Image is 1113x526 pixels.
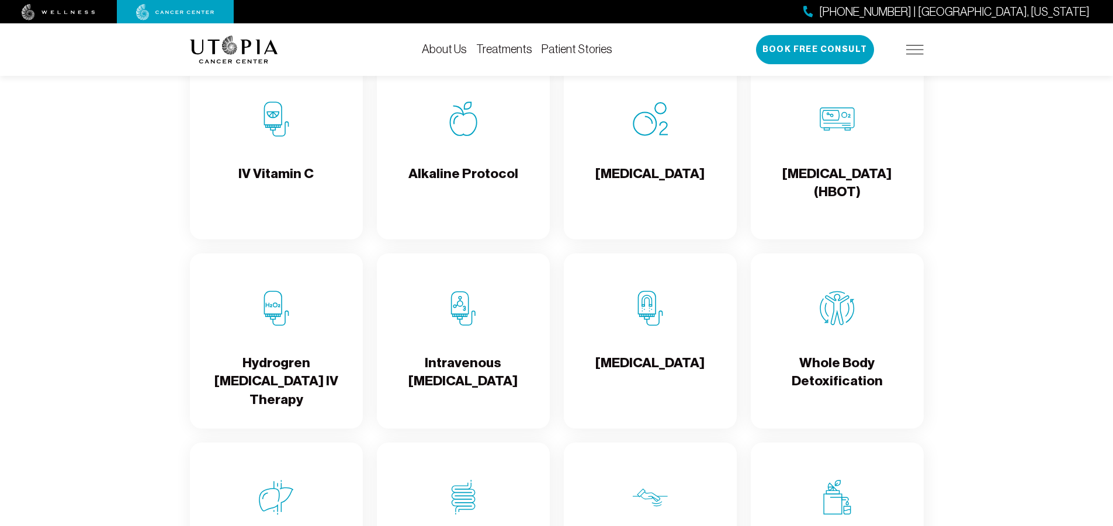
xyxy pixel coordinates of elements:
[22,4,95,20] img: wellness
[760,165,914,203] h4: [MEDICAL_DATA] (HBOT)
[803,4,1090,20] a: [PHONE_NUMBER] | [GEOGRAPHIC_DATA], [US_STATE]
[595,354,705,392] h4: [MEDICAL_DATA]
[819,4,1090,20] span: [PHONE_NUMBER] | [GEOGRAPHIC_DATA], [US_STATE]
[377,253,550,429] a: Intravenous Ozone TherapyIntravenous [MEDICAL_DATA]
[199,354,353,409] h4: Hydrogren [MEDICAL_DATA] IV Therapy
[760,354,914,392] h4: Whole Body Detoxification
[564,253,737,429] a: Chelation Therapy[MEDICAL_DATA]
[564,64,737,239] a: Oxygen Therapy[MEDICAL_DATA]
[238,165,314,203] h4: IV Vitamin C
[633,102,668,137] img: Oxygen Therapy
[446,291,481,326] img: Intravenous Ozone Therapy
[595,165,705,203] h4: [MEDICAL_DATA]
[756,35,874,64] button: Book Free Consult
[633,480,668,515] img: Lymphatic Massage
[377,64,550,239] a: Alkaline ProtocolAlkaline Protocol
[476,43,532,55] a: Treatments
[190,253,363,429] a: Hydrogren Peroxide IV TherapyHydrogren [MEDICAL_DATA] IV Therapy
[259,480,294,515] img: Organ Cleanse
[751,64,924,239] a: Hyperbaric Oxygen Therapy (HBOT)[MEDICAL_DATA] (HBOT)
[259,291,294,326] img: Hydrogren Peroxide IV Therapy
[542,43,612,55] a: Patient Stories
[422,43,467,55] a: About Us
[820,480,855,515] img: Juicing
[633,291,668,326] img: Chelation Therapy
[751,253,924,429] a: Whole Body DetoxificationWhole Body Detoxification
[386,354,540,392] h4: Intravenous [MEDICAL_DATA]
[408,165,518,203] h4: Alkaline Protocol
[820,291,855,326] img: Whole Body Detoxification
[136,4,214,20] img: cancer center
[446,480,481,515] img: Colon Therapy
[190,36,278,64] img: logo
[820,102,855,137] img: Hyperbaric Oxygen Therapy (HBOT)
[190,64,363,239] a: IV Vitamin CIV Vitamin C
[906,45,924,54] img: icon-hamburger
[446,102,481,137] img: Alkaline Protocol
[259,102,294,137] img: IV Vitamin C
